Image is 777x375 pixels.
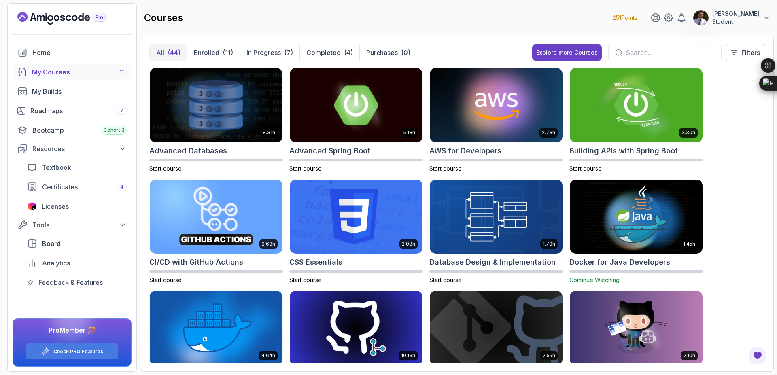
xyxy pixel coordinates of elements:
[42,163,71,172] span: Textbook
[149,165,182,172] span: Start course
[144,11,183,24] h2: courses
[22,235,132,252] a: board
[684,352,695,359] p: 2.10h
[42,201,69,211] span: Licenses
[17,12,124,25] a: Landing page
[261,352,275,359] p: 4.64h
[743,343,769,367] iframe: chat widget
[22,198,132,214] a: licenses
[430,180,563,254] img: Database Design & Implementation card
[22,159,132,176] a: textbook
[569,276,620,283] span: Continue Watching
[30,106,127,116] div: Roadmaps
[13,83,132,100] a: builds
[403,129,415,136] p: 5.18h
[429,145,501,157] h2: AWS for Developers
[569,165,602,172] span: Start course
[289,145,370,157] h2: Advanced Spring Boot
[359,44,417,61] button: Purchases(0)
[13,103,132,119] a: roadmaps
[306,48,341,57] p: Completed
[149,145,227,157] h2: Advanced Databases
[570,291,703,365] img: GitHub Toolkit card
[32,67,127,77] div: My Courses
[13,44,132,61] a: home
[22,179,132,195] a: certificates
[344,48,353,57] div: (4)
[693,10,771,26] button: user profile image[PERSON_NAME]Student
[104,127,125,133] span: Cohort 3
[290,68,422,142] img: Advanced Spring Boot card
[168,48,180,57] div: (44)
[13,122,132,138] a: bootcamp
[32,125,127,135] div: Bootcamp
[150,291,282,365] img: Docker For Professionals card
[613,14,637,22] p: 251 Points
[429,165,462,172] span: Start course
[240,44,299,61] button: In Progress(7)
[401,48,410,57] div: (0)
[32,87,127,96] div: My Builds
[22,274,132,290] a: feedback
[53,348,103,355] a: Check PRO Features
[429,256,556,268] h2: Database Design & Implementation
[725,44,765,61] button: Filters
[532,44,602,61] button: Explore more Courses
[27,202,37,210] img: jetbrains icon
[38,278,103,287] span: Feedback & Features
[289,276,322,283] span: Start course
[681,129,695,136] p: 3.30h
[569,145,678,157] h2: Building APIs with Spring Boot
[366,48,398,57] p: Purchases
[32,144,127,154] div: Resources
[223,48,233,57] div: (11)
[299,44,359,61] button: Completed(4)
[187,44,240,61] button: Enrolled(11)
[42,182,78,192] span: Certificates
[741,48,760,57] p: Filters
[401,352,415,359] p: 10.13h
[429,276,462,283] span: Start course
[150,44,187,61] button: All(44)
[22,255,132,271] a: analytics
[543,352,555,359] p: 2.55h
[32,220,127,230] div: Tools
[149,276,182,283] span: Start course
[430,291,563,365] img: Git & GitHub Fundamentals card
[120,108,123,114] span: 7
[683,241,695,247] p: 1.45h
[150,68,282,142] img: Advanced Databases card
[712,10,759,18] p: [PERSON_NAME]
[150,180,282,254] img: CI/CD with GitHub Actions card
[626,48,715,57] input: Search...
[42,239,61,248] span: Board
[262,241,275,247] p: 2.63h
[246,48,281,57] p: In Progress
[536,49,598,57] div: Explore more Courses
[289,256,342,268] h2: CSS Essentials
[570,180,703,254] img: Docker for Java Developers card
[290,291,422,365] img: Git for Professionals card
[284,48,293,57] div: (7)
[263,129,275,136] p: 8.31h
[120,69,124,75] span: 11
[712,18,759,26] p: Student
[569,179,703,284] a: Docker for Java Developers card1.45hDocker for Java DevelopersContinue Watching
[156,48,164,57] p: All
[402,241,415,247] p: 2.08h
[13,64,132,80] a: courses
[194,48,219,57] p: Enrolled
[569,256,670,268] h2: Docker for Java Developers
[430,68,563,142] img: AWS for Developers card
[543,241,555,247] p: 1.70h
[26,343,118,360] button: Check PRO Features
[13,218,132,232] button: Tools
[42,258,70,268] span: Analytics
[149,256,243,268] h2: CI/CD with GitHub Actions
[290,180,422,254] img: CSS Essentials card
[693,10,709,25] img: user profile image
[289,165,322,172] span: Start course
[542,129,555,136] p: 2.73h
[120,184,123,190] span: 4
